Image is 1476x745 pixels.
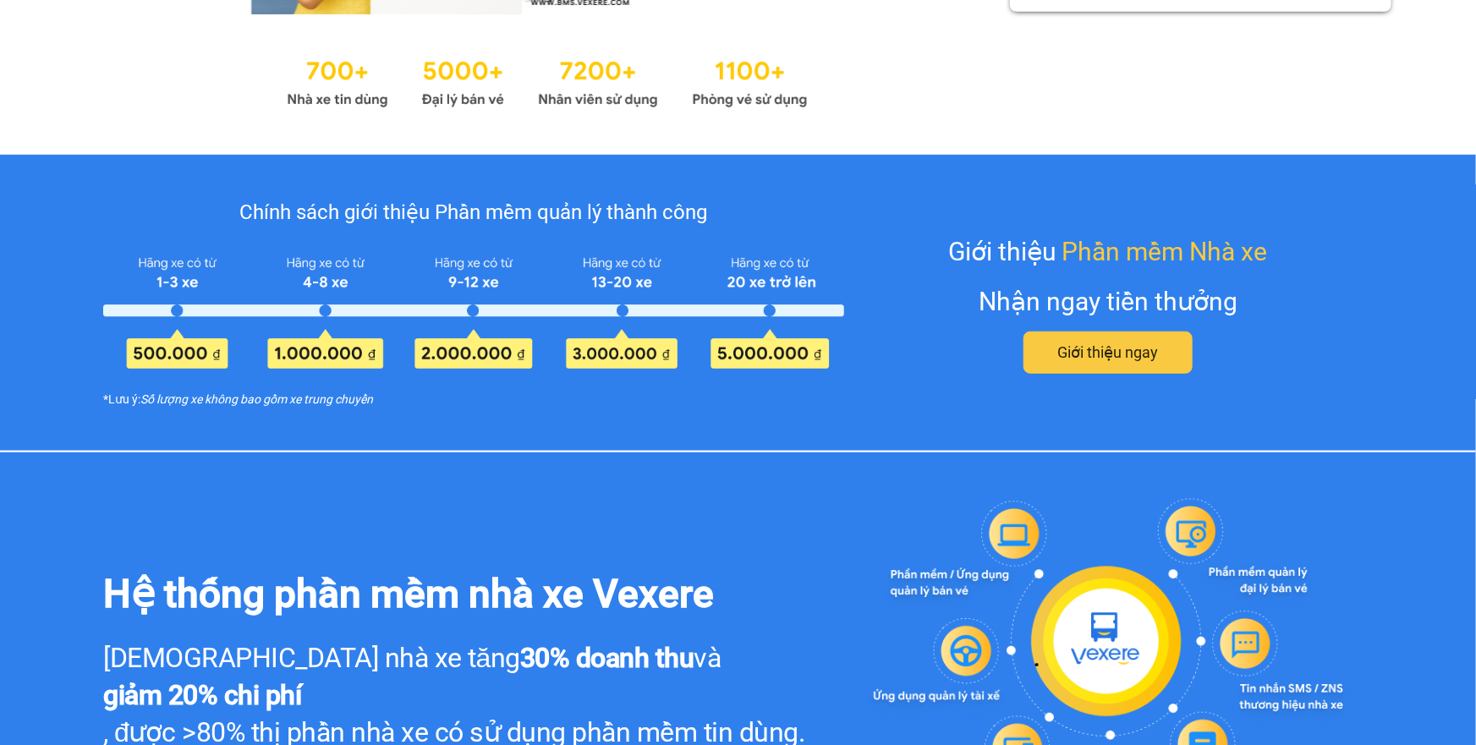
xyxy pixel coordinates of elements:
strong: 30% doanh thu [520,639,694,677]
div: *Lưu ý: [103,390,843,408]
img: policy-intruduce-detail.png [103,250,843,369]
div: Hệ thống phần mềm nhà xe Vexere [103,569,843,618]
div: Giới thiệu [949,232,1268,271]
strong: giảm 20% chi phí [103,677,301,714]
span: Giới thiệu ngay [1058,341,1159,364]
img: Statistics.png [287,48,808,112]
button: Giới thiệu ngay [1023,331,1193,374]
div: Chính sách giới thiệu Phần mềm quản lý thành công [103,197,843,229]
i: Số lượng xe không bao gồm xe trung chuyển [140,390,373,408]
div: Nhận ngay tiền thưởng [979,282,1237,321]
span: Phần mềm Nhà xe [1062,232,1268,271]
